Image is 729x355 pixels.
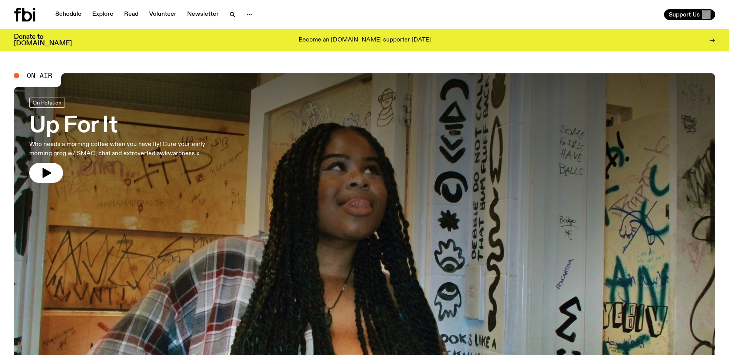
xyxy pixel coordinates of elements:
[299,37,431,44] p: Become an [DOMAIN_NAME] supporter [DATE]
[27,72,52,79] span: On Air
[88,9,118,20] a: Explore
[14,34,72,47] h3: Donate to [DOMAIN_NAME]
[29,98,65,108] a: On Rotation
[120,9,143,20] a: Read
[51,9,86,20] a: Schedule
[664,9,715,20] button: Support Us
[29,115,226,137] h3: Up For It
[29,140,226,158] p: Who needs a morning coffee when you have Ify! Cure your early morning grog w/ SMAC, chat and extr...
[183,9,223,20] a: Newsletter
[144,9,181,20] a: Volunteer
[669,11,700,18] span: Support Us
[33,100,61,105] span: On Rotation
[29,98,226,183] a: Up For ItWho needs a morning coffee when you have Ify! Cure your early morning grog w/ SMAC, chat...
